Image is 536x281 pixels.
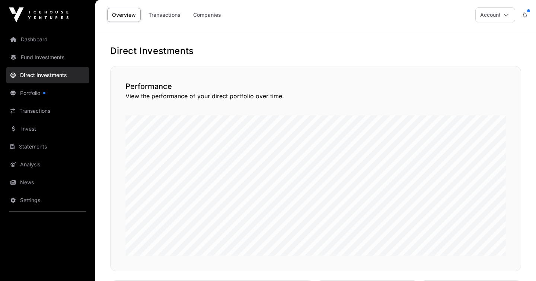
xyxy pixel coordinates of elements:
iframe: Chat Widget [499,245,536,281]
a: Statements [6,138,89,155]
a: Invest [6,121,89,137]
a: Transactions [144,8,185,22]
a: Analysis [6,156,89,173]
h1: Direct Investments [110,45,521,57]
a: News [6,174,89,191]
a: Settings [6,192,89,208]
a: Transactions [6,103,89,119]
a: Portfolio [6,85,89,101]
a: Overview [107,8,141,22]
img: Icehouse Ventures Logo [9,7,68,22]
button: Account [475,7,515,22]
a: Direct Investments [6,67,89,83]
a: Fund Investments [6,49,89,66]
h2: Performance [125,81,506,92]
a: Dashboard [6,31,89,48]
p: View the performance of your direct portfolio over time. [125,92,506,100]
a: Companies [188,8,226,22]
